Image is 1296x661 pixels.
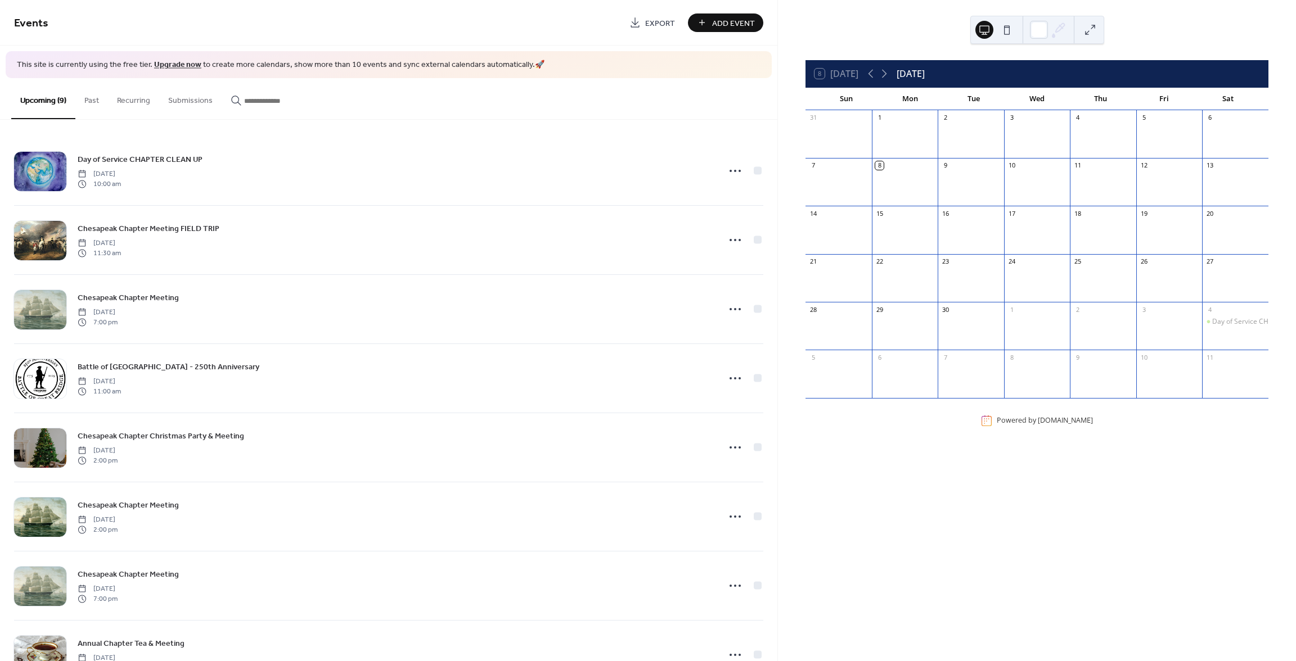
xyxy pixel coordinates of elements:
[688,13,763,32] button: Add Event
[78,318,118,328] span: 7:00 pm
[1205,161,1214,170] div: 13
[875,305,884,314] div: 29
[78,179,121,189] span: 10:00 am
[942,88,1005,110] div: Tue
[78,583,118,594] span: [DATE]
[941,257,949,266] div: 23
[809,209,817,218] div: 14
[809,257,817,266] div: 21
[878,88,942,110] div: Mon
[1205,114,1214,122] div: 6
[78,238,121,248] span: [DATE]
[997,416,1093,425] div: Powered by
[78,360,259,373] a: Battle of [GEOGRAPHIC_DATA] - 250th Anniversary
[11,78,75,119] button: Upcoming (9)
[78,445,118,455] span: [DATE]
[1140,114,1148,122] div: 5
[875,353,884,361] div: 6
[809,305,817,314] div: 28
[78,499,179,511] a: Chesapeak Chapter Meeting
[78,429,244,442] a: Chesapeak Chapter Christmas Party & Meeting
[1007,353,1016,361] div: 8
[1205,209,1214,218] div: 20
[1140,209,1148,218] div: 19
[712,17,755,29] span: Add Event
[621,13,683,32] a: Export
[1007,209,1016,218] div: 17
[78,153,202,165] span: Day of Service CHAPTER CLEAN UP
[78,153,202,166] a: Day of Service CHAPTER CLEAN UP
[17,60,544,71] span: This site is currently using the free tier. to create more calendars, show more than 10 events an...
[1007,257,1016,266] div: 24
[1073,114,1082,122] div: 4
[1140,305,1148,314] div: 3
[875,209,884,218] div: 15
[1073,161,1082,170] div: 11
[78,430,244,442] span: Chesapeak Chapter Christmas Party & Meeting
[1196,88,1259,110] div: Sat
[1073,353,1082,361] div: 9
[1205,353,1214,361] div: 11
[78,568,179,581] a: Chesapeak Chapter Meeting
[75,78,108,118] button: Past
[1073,209,1082,218] div: 18
[941,305,949,314] div: 30
[1007,161,1016,170] div: 10
[78,292,179,304] span: Chesapeak Chapter Meeting
[1007,305,1016,314] div: 1
[78,307,118,317] span: [DATE]
[78,222,219,235] a: Chesapeak Chapter Meeting FIELD TRIP
[1073,257,1082,266] div: 25
[1007,114,1016,122] div: 3
[809,114,817,122] div: 31
[78,376,121,386] span: [DATE]
[78,223,219,234] span: Chesapeak Chapter Meeting FIELD TRIP
[1073,305,1082,314] div: 2
[941,353,949,361] div: 7
[78,169,121,179] span: [DATE]
[809,353,817,361] div: 5
[14,12,48,34] span: Events
[78,594,118,604] span: 7:00 pm
[941,161,949,170] div: 9
[941,114,949,122] div: 2
[78,248,121,259] span: 11:30 am
[1038,416,1093,425] a: [DOMAIN_NAME]
[78,499,179,511] span: Chesapeak Chapter Meeting
[875,114,884,122] div: 1
[1140,257,1148,266] div: 26
[1205,305,1214,314] div: 4
[78,637,184,650] a: Annual Chapter Tea & Meeting
[1202,317,1268,327] div: Day of Service CHAPTER CLEAN UP
[814,88,878,110] div: Sun
[1205,257,1214,266] div: 27
[78,637,184,649] span: Annual Chapter Tea & Meeting
[78,525,118,535] span: 2:00 pm
[1069,88,1132,110] div: Thu
[1005,88,1069,110] div: Wed
[78,568,179,580] span: Chesapeak Chapter Meeting
[78,514,118,524] span: [DATE]
[1132,88,1196,110] div: Fri
[645,17,675,29] span: Export
[809,161,817,170] div: 7
[78,456,118,466] span: 2:00 pm
[159,78,222,118] button: Submissions
[897,67,925,80] div: [DATE]
[78,387,121,397] span: 11:00 am
[154,57,201,73] a: Upgrade now
[1140,161,1148,170] div: 12
[941,209,949,218] div: 16
[1140,353,1148,361] div: 10
[875,161,884,170] div: 8
[108,78,159,118] button: Recurring
[875,257,884,266] div: 22
[78,291,179,304] a: Chesapeak Chapter Meeting
[78,361,259,373] span: Battle of [GEOGRAPHIC_DATA] - 250th Anniversary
